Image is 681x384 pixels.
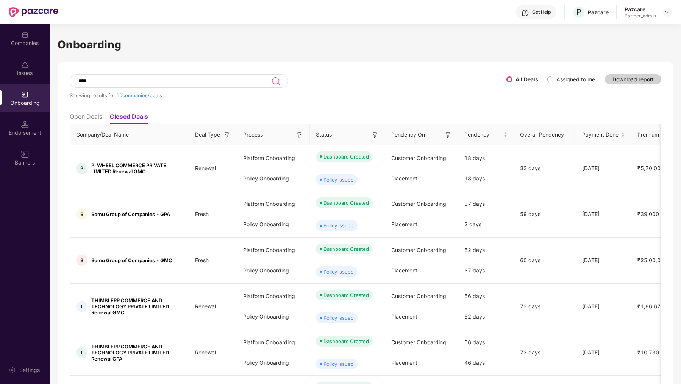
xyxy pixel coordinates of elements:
[91,297,183,316] span: THIMBLERR COMMERCE AND TECHNOLOGY PRIVATE LIMITED Renewal GMC
[631,303,678,309] span: ₹1,86,675.17
[458,286,514,306] div: 56 days
[391,313,417,320] span: Placement
[237,194,310,214] div: Platform Onboarding
[631,257,673,263] span: ₹25,00,000
[631,165,670,171] span: ₹5,70,000
[458,194,514,214] div: 37 days
[316,131,332,139] span: Status
[21,151,29,158] img: svg+xml;base64,PHN2ZyB3aWR0aD0iMTYiIGhlaWdodD0iMTYiIHZpZXdCb3g9IjAgMCAxNiAxNiIgZmlsbD0ibm9uZSIgeG...
[391,267,417,274] span: Placement
[323,222,354,229] div: Policy Issued
[576,210,631,218] div: [DATE]
[237,286,310,306] div: Platform Onboarding
[237,168,310,189] div: Policy Onboarding
[444,131,452,139] img: svg+xml;base64,PHN2ZyB3aWR0aD0iMTYiIGhlaWdodD0iMTYiIHZpZXdCb3g9IjAgMCAxNiAxNiIgZmlsbD0ibm9uZSIgeG...
[605,74,661,84] button: Download report
[323,268,354,275] div: Policy Issued
[237,332,310,353] div: Platform Onboarding
[323,176,354,183] div: Policy Issued
[271,76,280,86] img: svg+xml;base64,PHN2ZyB3aWR0aD0iMjQiIGhlaWdodD0iMjUiIHZpZXdCb3g9IjAgMCAyNCAyNSIgZmlsbD0ibm9uZSIgeG...
[91,211,170,217] span: Somu Group of Companies - GPA
[110,113,148,124] li: Closed Deals
[514,348,576,357] div: 73 days
[391,293,446,299] span: Customer Onboarding
[91,257,172,263] span: Somu Group of Companies - GMC
[91,344,183,362] span: THIMBLERR COMMERCE AND TECHNOLOGY PRIVATE LIMITED Renewal GPA
[323,337,369,345] div: Dashboard Created
[323,153,369,160] div: Dashboard Created
[70,92,506,98] div: Showing results for
[76,347,87,358] div: T
[237,214,310,235] div: Policy Onboarding
[582,131,619,139] span: Payment Done
[189,257,215,263] span: Fresh
[237,260,310,281] div: Policy Onboarding
[8,366,16,374] img: svg+xml;base64,PHN2ZyBpZD0iU2V0dGluZy0yMHgyMCIgeG1sbnM9Imh0dHA6Ly93d3cudzMub3JnLzIwMDAvc3ZnIiB3aW...
[296,131,303,139] img: svg+xml;base64,PHN2ZyB3aWR0aD0iMTYiIGhlaWdodD0iMTYiIHZpZXdCb3g9IjAgMCAxNiAxNiIgZmlsbD0ibm9uZSIgeG...
[70,124,189,145] th: Company/Deal Name
[576,124,631,145] th: Payment Done
[391,359,417,366] span: Placement
[514,164,576,173] div: 33 days
[458,214,514,235] div: 2 days
[116,92,162,98] span: 10 companies/deals
[631,211,665,217] span: ₹39,000
[195,131,220,139] span: Deal Type
[391,155,446,161] span: Customer Onboarding
[21,61,29,68] img: svg+xml;base64,PHN2ZyBpZD0iSXNzdWVzX2Rpc2FibGVkIiB4bWxucz0iaHR0cDovL3d3dy53My5vcmcvMjAwMC9zdmciIH...
[391,221,417,227] span: Placement
[458,240,514,260] div: 52 days
[189,303,222,309] span: Renewal
[391,131,425,139] span: Pendency On
[237,148,310,168] div: Platform Onboarding
[70,113,102,124] li: Open Deals
[664,9,670,15] img: svg+xml;base64,PHN2ZyBpZD0iRHJvcGRvd24tMzJ4MzIiIHhtbG5zPSJodHRwOi8vd3d3LnczLm9yZy8yMDAwL3N2ZyIgd2...
[91,162,183,174] span: PI WHEEL COMMERCE PRIVATE LIMITED Renewal GMC
[323,199,369,207] div: Dashboard Created
[371,131,379,139] img: svg+xml;base64,PHN2ZyB3aWR0aD0iMTYiIGhlaWdodD0iMTYiIHZpZXdCb3g9IjAgMCAxNiAxNiIgZmlsbD0ibm9uZSIgeG...
[458,148,514,168] div: 18 days
[576,348,631,357] div: [DATE]
[625,6,656,13] div: Pazcare
[515,76,538,82] label: All Deals
[391,339,446,345] span: Customer Onboarding
[458,332,514,353] div: 56 days
[76,255,87,266] div: S
[576,256,631,264] div: [DATE]
[556,76,595,82] label: Assigned to me
[576,302,631,311] div: [DATE]
[514,124,576,145] th: Overall Pendency
[323,360,354,368] div: Policy Issued
[76,163,87,174] div: P
[514,302,576,311] div: 73 days
[237,306,310,327] div: Policy Onboarding
[237,240,310,260] div: Platform Onboarding
[514,210,576,218] div: 59 days
[391,201,446,207] span: Customer Onboarding
[588,9,609,16] div: Pazcare
[189,211,215,217] span: Fresh
[576,164,631,173] div: [DATE]
[323,245,369,253] div: Dashboard Created
[21,91,29,98] img: svg+xml;base64,PHN2ZyB3aWR0aD0iMjAiIGhlaWdodD0iMjAiIHZpZXdCb3g9IjAgMCAyMCAyMCIgZmlsbD0ibm9uZSIgeG...
[76,301,87,312] div: T
[514,256,576,264] div: 60 days
[464,131,502,139] span: Pendency
[223,131,231,139] img: svg+xml;base64,PHN2ZyB3aWR0aD0iMTYiIGhlaWdodD0iMTYiIHZpZXdCb3g9IjAgMCAxNiAxNiIgZmlsbD0ibm9uZSIgeG...
[391,247,446,253] span: Customer Onboarding
[323,291,369,299] div: Dashboard Created
[58,36,673,53] h1: Onboarding
[458,353,514,373] div: 46 days
[189,349,222,356] span: Renewal
[323,314,354,322] div: Policy Issued
[522,9,529,17] img: svg+xml;base64,PHN2ZyBpZD0iSGVscC0zMngzMiIgeG1sbnM9Imh0dHA6Ly93d3cudzMub3JnLzIwMDAvc3ZnIiB3aWR0aD...
[237,353,310,373] div: Policy Onboarding
[625,13,656,19] div: Partner_admin
[458,306,514,327] div: 52 days
[76,208,87,220] div: S
[189,165,222,171] span: Renewal
[21,31,29,39] img: svg+xml;base64,PHN2ZyBpZD0iQ29tcGFuaWVzIiB4bWxucz0iaHR0cDovL3d3dy53My5vcmcvMjAwMC9zdmciIHdpZHRoPS...
[458,260,514,281] div: 37 days
[243,131,263,139] span: Process
[532,9,551,15] div: Get Help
